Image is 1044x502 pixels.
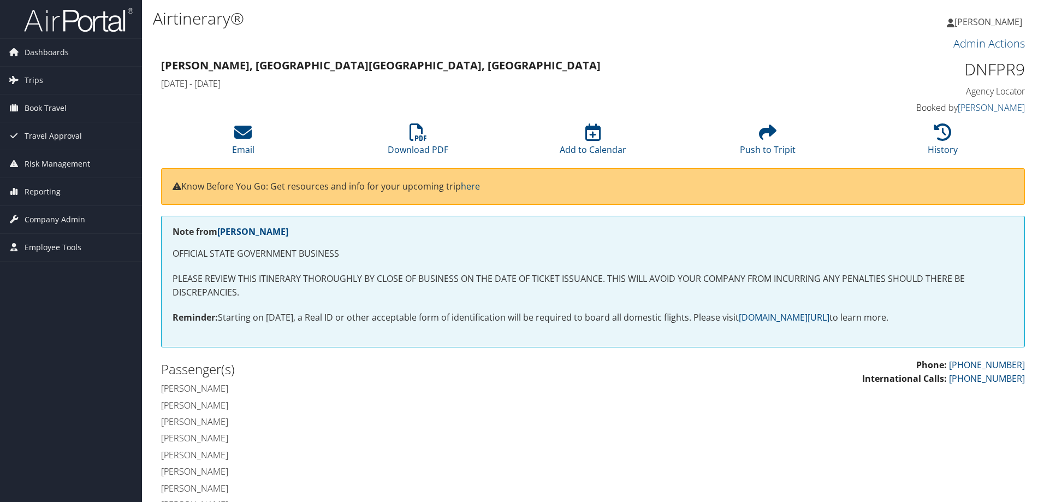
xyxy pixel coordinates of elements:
[25,39,69,66] span: Dashboards
[821,102,1025,114] h4: Booked by
[25,122,82,150] span: Travel Approval
[821,58,1025,81] h1: DNFPR9
[161,78,805,90] h4: [DATE] - [DATE]
[821,85,1025,97] h4: Agency Locator
[25,206,85,233] span: Company Admin
[161,449,585,461] h4: [PERSON_NAME]
[560,129,626,156] a: Add to Calendar
[173,180,1013,194] p: Know Before You Go: Get resources and info for your upcoming trip
[862,373,947,385] strong: International Calls:
[161,399,585,411] h4: [PERSON_NAME]
[173,311,1013,325] p: Starting on [DATE], a Real ID or other acceptable form of identification will be required to boar...
[947,5,1033,38] a: [PERSON_NAME]
[740,129,796,156] a: Push to Tripit
[232,129,254,156] a: Email
[954,16,1022,28] span: [PERSON_NAME]
[173,272,1013,300] p: PLEASE REVIEW THIS ITINERARY THOROUGHLY BY CLOSE OF BUSINESS ON THE DATE OF TICKET ISSUANCE. THIS...
[25,234,81,261] span: Employee Tools
[928,129,958,156] a: History
[161,416,585,428] h4: [PERSON_NAME]
[173,247,1013,261] p: OFFICIAL STATE GOVERNMENT BUSINESS
[161,482,585,494] h4: [PERSON_NAME]
[25,150,90,178] span: Risk Management
[24,7,133,33] img: airportal-logo.png
[161,382,585,394] h4: [PERSON_NAME]
[173,311,218,323] strong: Reminder:
[461,180,480,192] a: here
[949,373,1025,385] a: [PHONE_NUMBER]
[217,226,288,238] a: [PERSON_NAME]
[173,226,288,238] strong: Note from
[161,360,585,379] h2: Passenger(s)
[958,102,1025,114] a: [PERSON_NAME]
[949,359,1025,371] a: [PHONE_NUMBER]
[161,58,601,73] strong: [PERSON_NAME], [GEOGRAPHIC_DATA] [GEOGRAPHIC_DATA], [GEOGRAPHIC_DATA]
[153,7,740,30] h1: Airtinerary®
[25,67,43,94] span: Trips
[161,465,585,477] h4: [PERSON_NAME]
[161,432,585,444] h4: [PERSON_NAME]
[25,95,67,122] span: Book Travel
[953,36,1025,51] a: Admin Actions
[916,359,947,371] strong: Phone:
[25,178,61,205] span: Reporting
[739,311,829,323] a: [DOMAIN_NAME][URL]
[388,129,448,156] a: Download PDF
